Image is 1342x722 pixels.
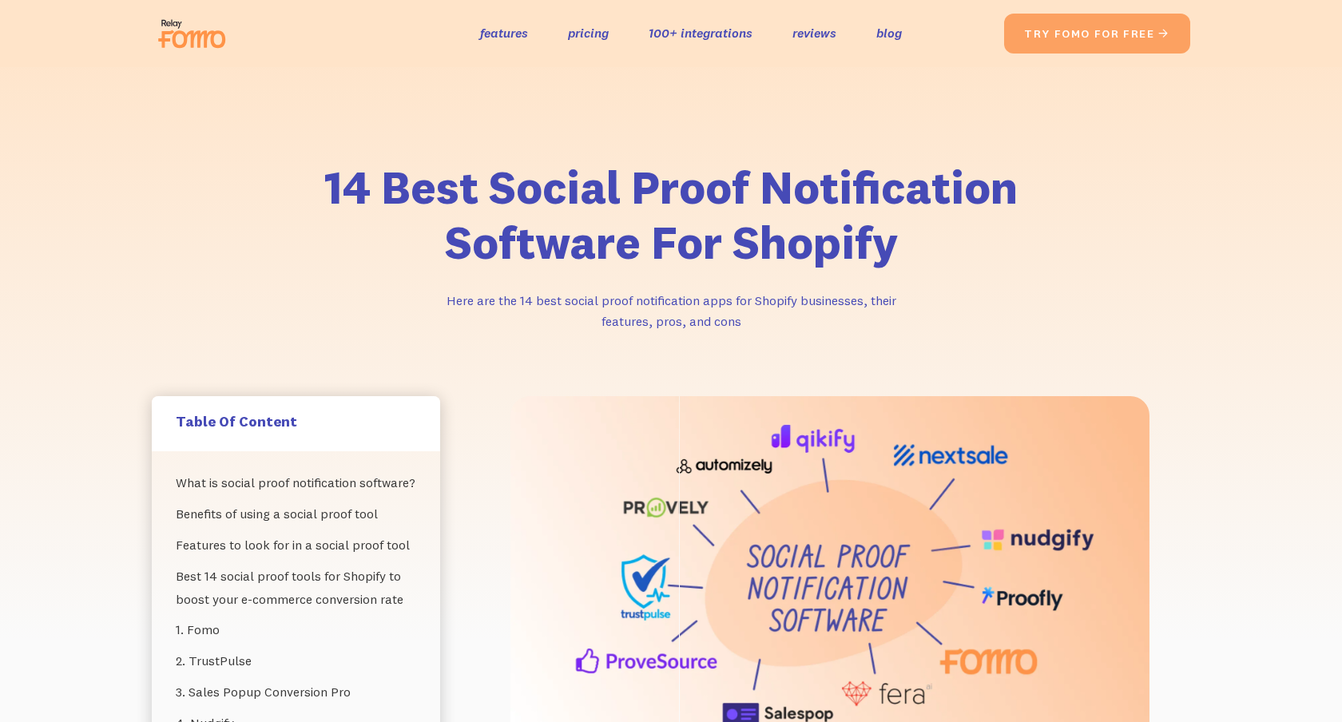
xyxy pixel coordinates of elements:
[431,290,911,332] p: Here are the 14 best social proof notification apps for Shopify businesses, their features, pros,...
[176,645,416,676] a: 2. TrustPulse
[649,22,752,45] a: 100+ integrations
[480,22,528,45] a: features
[176,498,416,530] a: Benefits of using a social proof tool
[876,22,902,45] a: blog
[1004,14,1190,54] a: try fomo for free
[176,676,416,708] a: 3. Sales Popup Conversion Pro
[176,614,416,645] a: 1. Fomo
[568,22,609,45] a: pricing
[176,530,416,561] a: Features to look for in a social proof tool
[176,561,416,615] a: Best 14 social proof tools for Shopify to boost your e-commerce conversion rate
[264,160,1078,271] h1: 14 Best Social Proof Notification Software For Shopify
[792,22,836,45] a: reviews
[176,467,416,498] a: What is social proof notification software?
[1157,26,1170,41] span: 
[176,412,416,430] h5: Table Of Content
